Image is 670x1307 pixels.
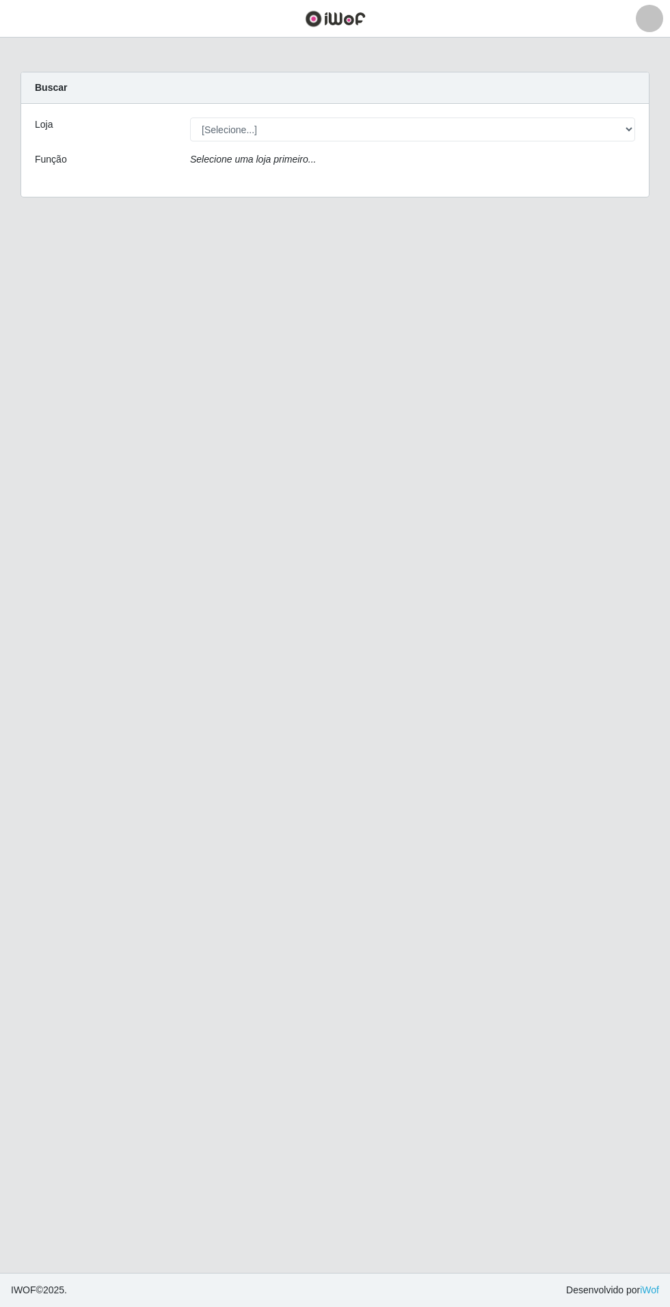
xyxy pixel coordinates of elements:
strong: Buscar [35,82,67,93]
label: Função [35,152,67,167]
a: iWof [640,1284,659,1295]
span: © 2025 . [11,1283,67,1297]
span: Desenvolvido por [566,1283,659,1297]
i: Selecione uma loja primeiro... [190,154,316,165]
img: CoreUI Logo [305,10,366,27]
label: Loja [35,118,53,132]
span: IWOF [11,1284,36,1295]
